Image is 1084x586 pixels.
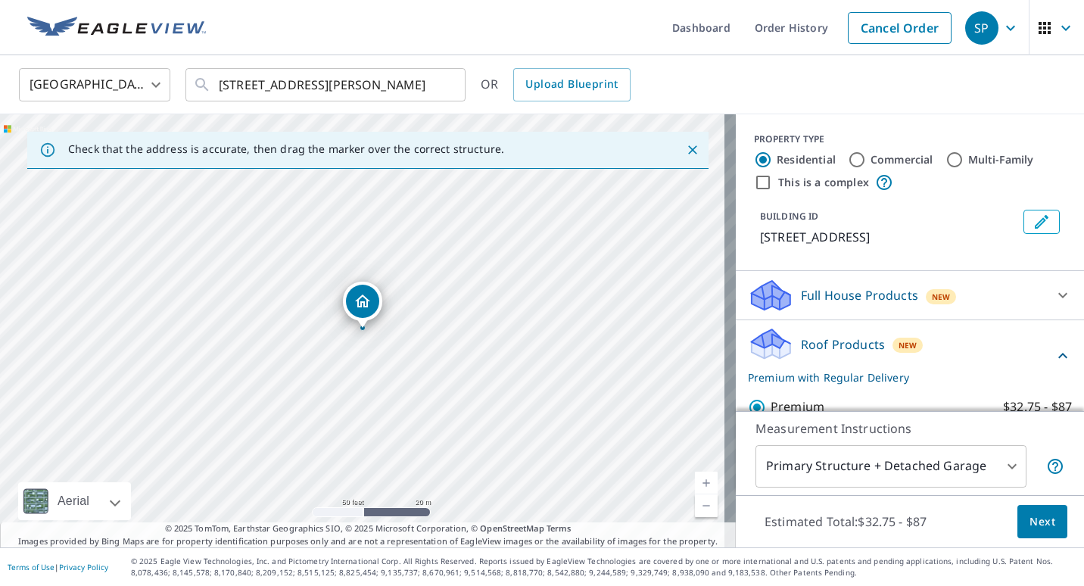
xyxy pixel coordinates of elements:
[19,64,170,106] div: [GEOGRAPHIC_DATA]
[1017,505,1067,539] button: Next
[68,142,504,156] p: Check that the address is accurate, then drag the marker over the correct structure.
[848,12,952,44] a: Cancel Order
[683,140,702,160] button: Close
[131,556,1076,578] p: © 2025 Eagle View Technologies, Inc. and Pictometry International Corp. All Rights Reserved. Repo...
[801,335,885,354] p: Roof Products
[1003,397,1072,416] p: $32.75 - $87
[165,522,572,535] span: © 2025 TomTom, Earthstar Geographics SIO, © 2025 Microsoft Corporation, ©
[778,175,869,190] label: This is a complex
[547,522,572,534] a: Terms
[481,68,631,101] div: OR
[53,482,94,520] div: Aerial
[748,369,1054,385] p: Premium with Regular Delivery
[965,11,998,45] div: SP
[513,68,630,101] a: Upload Blueprint
[1023,210,1060,234] button: Edit building 1
[771,397,824,416] p: Premium
[748,326,1072,385] div: Roof ProductsNewPremium with Regular Delivery
[755,445,1026,488] div: Primary Structure + Detached Garage
[695,472,718,494] a: Current Level 19, Zoom In
[968,152,1034,167] label: Multi-Family
[59,562,108,572] a: Privacy Policy
[748,277,1072,313] div: Full House ProductsNew
[480,522,544,534] a: OpenStreetMap
[752,505,939,538] p: Estimated Total: $32.75 - $87
[871,152,933,167] label: Commercial
[755,419,1064,438] p: Measurement Instructions
[801,286,918,304] p: Full House Products
[525,75,618,94] span: Upload Blueprint
[1046,457,1064,475] span: Your report will include the primary structure and a detached garage if one exists.
[18,482,131,520] div: Aerial
[760,210,818,223] p: BUILDING ID
[1029,513,1055,531] span: Next
[219,64,435,106] input: Search by address or latitude-longitude
[27,17,206,39] img: EV Logo
[760,228,1017,246] p: [STREET_ADDRESS]
[777,152,836,167] label: Residential
[899,339,917,351] span: New
[695,494,718,517] a: Current Level 19, Zoom Out
[932,291,951,303] span: New
[8,563,108,572] p: |
[343,282,382,329] div: Dropped pin, building 1, Residential property, 5886 Whitestone Dr Columbus, OH 43228
[8,562,55,572] a: Terms of Use
[754,132,1066,146] div: PROPERTY TYPE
